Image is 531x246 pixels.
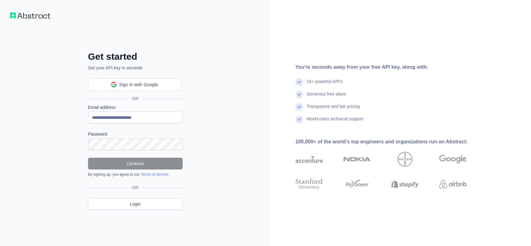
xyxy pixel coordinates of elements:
[119,81,158,88] span: Sign in with Google
[439,177,467,191] img: airbnb
[141,172,168,177] a: Terms of Service
[88,65,183,71] p: Get your API key in seconds
[343,152,371,167] img: nokia
[391,177,419,191] img: shopify
[296,152,323,167] img: accenture
[88,198,183,210] a: Login
[296,63,487,71] div: You're seconds away from your free API key, along with:
[439,152,467,167] img: google
[88,172,183,177] div: By signing up, you agree to our .
[296,138,487,146] div: 100,000+ of the world's top engineers and organizations run on Abstract:
[307,116,364,128] div: World-class technical support
[398,152,412,167] img: bayer
[296,103,303,111] img: check mark
[88,104,183,110] label: Email address
[343,177,371,191] img: payoneer
[296,116,303,123] img: check mark
[296,177,323,191] img: stanford university
[129,184,141,191] span: OR
[307,78,343,91] div: 15+ powerful API's
[10,12,50,19] img: Workflow
[88,158,183,169] button: Continue
[296,78,303,86] img: check mark
[307,103,360,116] div: Transparent and fair pricing
[88,131,183,137] label: Password
[88,78,181,91] div: Sign in with Google
[88,51,183,62] h2: Get started
[296,91,303,98] img: check mark
[127,95,143,102] span: OR
[307,91,346,103] div: Generous free plans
